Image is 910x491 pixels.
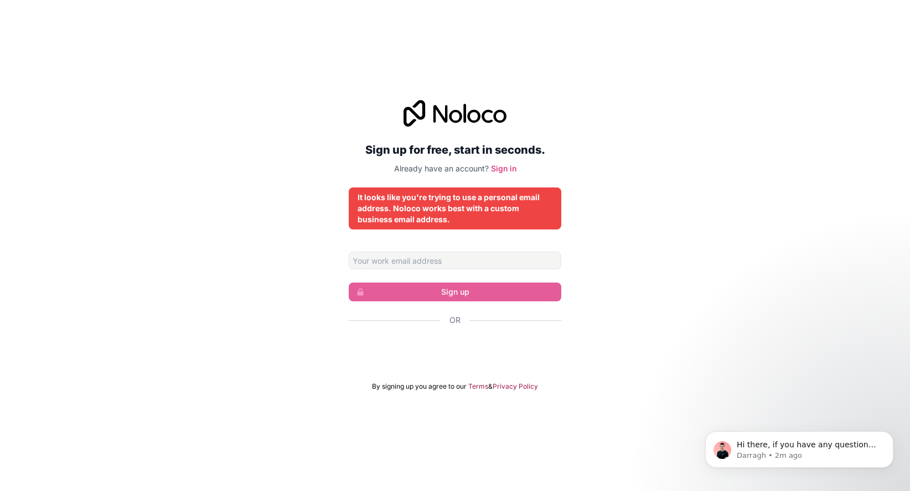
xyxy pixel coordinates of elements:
input: Email address [349,252,561,269]
iframe: Intercom notifications message [689,408,910,485]
a: Terms [468,382,488,391]
a: Privacy Policy [493,382,538,391]
h2: Sign up for free, start in seconds. [349,140,561,160]
span: By signing up you agree to our [372,382,467,391]
span: & [488,382,493,391]
iframe: Sign in with Google Button [343,338,567,362]
span: Or [449,315,461,326]
a: Sign in [491,164,516,173]
span: Already have an account? [394,164,489,173]
div: It looks like you're trying to use a personal email address. Noloco works best with a custom busi... [358,192,552,225]
button: Sign up [349,283,561,301]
